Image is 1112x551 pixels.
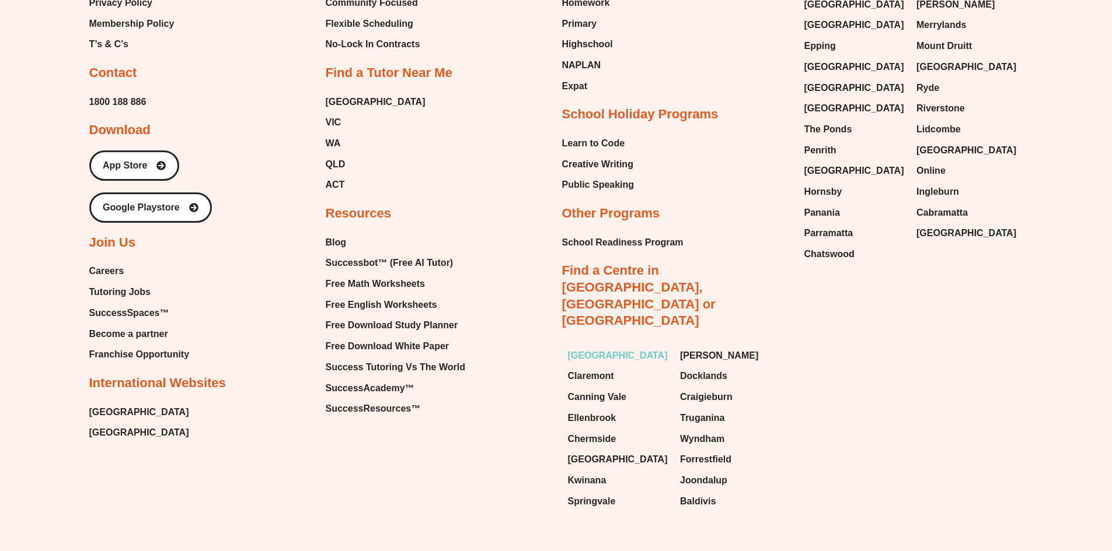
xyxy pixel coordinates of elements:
[326,156,346,173] span: QLD
[562,234,684,251] a: School Readiness Program
[103,203,180,212] span: Google Playstore
[326,114,426,131] a: VIC
[326,205,392,222] h2: Resources
[916,142,1017,159] a: [GEOGRAPHIC_DATA]
[916,121,961,138] span: Lidcombe
[804,79,905,97] a: [GEOGRAPHIC_DATA]
[680,409,724,427] span: Truganina
[804,183,842,201] span: Hornsby
[916,142,1016,159] span: [GEOGRAPHIC_DATA]
[804,224,853,242] span: Parramatta
[568,409,616,427] span: Ellenbrook
[804,245,855,263] span: Chatswood
[804,37,836,55] span: Epping
[680,430,781,448] a: Wyndham
[326,317,465,334] a: Free Download Study Planner
[89,283,190,301] a: Tutoring Jobs
[568,347,668,364] span: [GEOGRAPHIC_DATA]
[562,78,618,95] a: Expat
[916,183,959,201] span: Ingleburn
[804,224,905,242] a: Parramatta
[89,403,189,421] a: [GEOGRAPHIC_DATA]
[326,176,426,194] a: ACT
[89,346,190,363] a: Franchise Opportunity
[568,472,606,489] span: Kwinana
[326,275,465,293] a: Free Math Worksheets
[568,388,626,406] span: Canning Vale
[804,204,905,222] a: Panania
[326,135,426,152] a: WA
[326,254,465,272] a: Successbot™ (Free AI Tutor)
[568,347,669,364] a: [GEOGRAPHIC_DATA]
[326,380,465,397] a: SuccessAcademy™
[916,204,1017,222] a: Cabramatta
[562,36,618,53] a: Highschool
[326,275,425,293] span: Free Math Worksheets
[916,183,1017,201] a: Ingleburn
[680,430,724,448] span: Wyndham
[89,234,135,251] h2: Join Us
[680,472,781,489] a: Joondalup
[326,359,465,376] a: Success Tutoring Vs The World
[680,472,727,489] span: Joondalup
[562,57,601,74] span: NAPLAN
[804,58,904,76] span: [GEOGRAPHIC_DATA]
[89,15,175,33] a: Membership Policy
[804,79,904,97] span: [GEOGRAPHIC_DATA]
[89,36,128,53] span: T’s & C’s
[680,367,727,385] span: Docklands
[326,15,413,33] span: Flexible Scheduling
[680,451,731,468] span: Forrestfield
[562,57,618,74] a: NAPLAN
[916,37,1017,55] a: Mount Druitt
[804,142,905,159] a: Penrith
[562,176,635,194] span: Public Speaking
[103,161,147,170] span: App Store
[326,400,421,417] span: SuccessResources™
[326,380,414,397] span: SuccessAcademy™
[326,114,341,131] span: VIC
[680,347,758,364] span: [PERSON_NAME]
[326,400,465,417] a: SuccessResources™
[562,135,635,152] a: Learn to Code
[568,451,668,468] span: [GEOGRAPHIC_DATA]
[326,135,341,152] span: WA
[916,204,968,222] span: Cabramatta
[89,93,147,111] a: 1800 188 886
[916,100,1017,117] a: Riverstone
[562,156,635,173] a: Creative Writing
[89,192,212,223] a: Google Playstore
[89,65,137,82] h2: Contact
[562,106,719,123] h2: School Holiday Programs
[916,58,1017,76] a: [GEOGRAPHIC_DATA]
[568,430,669,448] a: Chermside
[918,419,1112,551] iframe: Chat Widget
[89,262,124,280] span: Careers
[916,121,1017,138] a: Lidcombe
[89,122,151,139] h2: Download
[562,156,633,173] span: Creative Writing
[326,36,420,53] span: No-Lock In Contracts
[568,472,669,489] a: Kwinana
[326,36,425,53] a: No-Lock In Contracts
[804,121,905,138] a: The Ponds
[89,424,189,441] a: [GEOGRAPHIC_DATA]
[89,150,179,181] a: App Store
[562,78,588,95] span: Expat
[326,317,458,334] span: Free Download Study Planner
[804,162,905,180] a: [GEOGRAPHIC_DATA]
[326,338,449,355] span: Free Download White Paper
[568,367,614,385] span: Claremont
[804,16,904,34] span: [GEOGRAPHIC_DATA]
[804,37,905,55] a: Epping
[326,296,437,314] span: Free English Worksheets
[916,224,1016,242] span: [GEOGRAPHIC_DATA]
[916,100,965,117] span: Riverstone
[89,304,169,322] span: SuccessSpaces™
[568,430,616,448] span: Chermside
